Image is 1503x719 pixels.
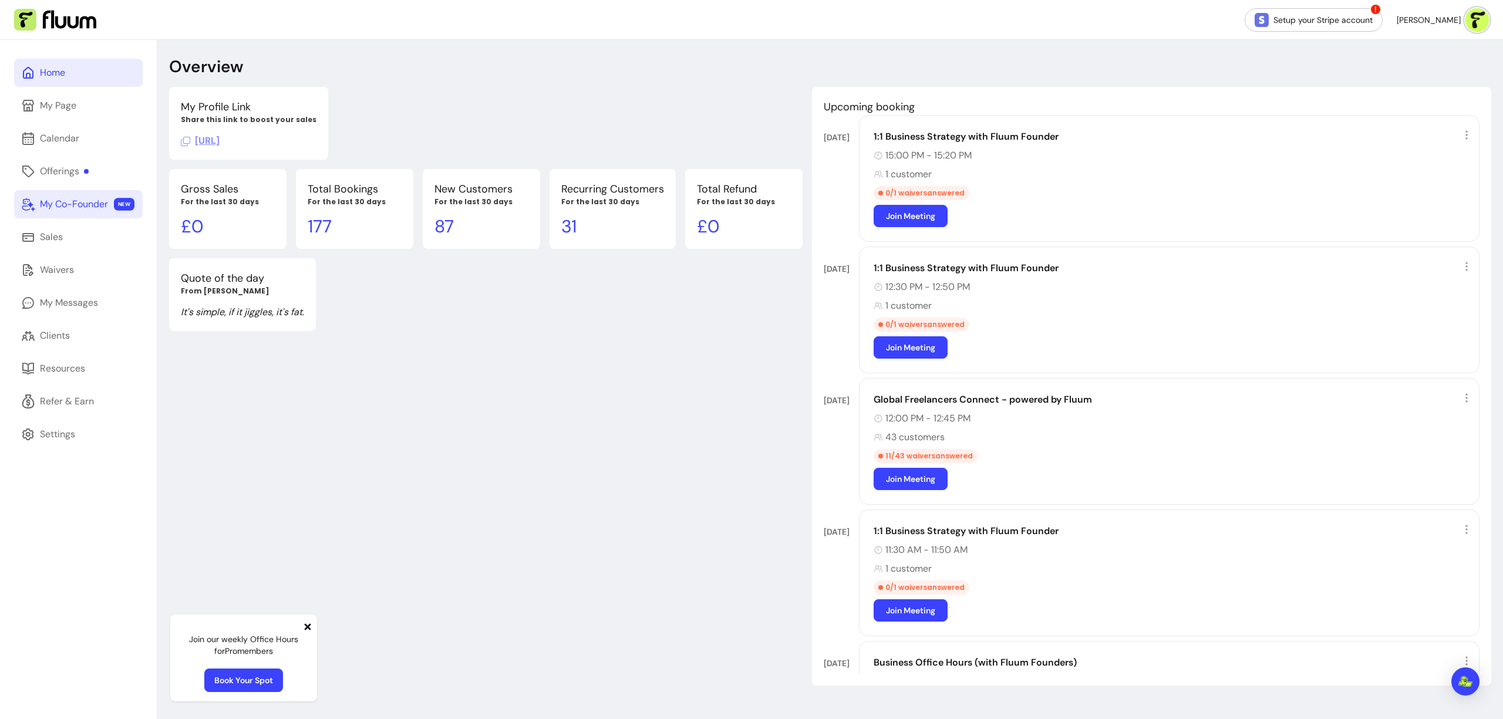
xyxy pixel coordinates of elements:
[874,336,948,359] a: Join Meeting
[874,393,1472,407] div: Global Freelancers Connect - powered by Fluum
[561,181,664,197] p: Recurring Customers
[169,56,243,77] p: Overview
[40,296,98,310] div: My Messages
[824,263,859,275] div: [DATE]
[697,181,791,197] p: Total Refund
[1397,8,1489,32] button: avatar[PERSON_NAME]
[181,115,316,124] p: Share this link to boost your sales
[181,270,304,286] p: Quote of the day
[824,394,859,406] div: [DATE]
[14,420,143,448] a: Settings
[561,216,664,237] p: 31
[561,197,664,207] p: For the last 30 days
[874,411,1472,426] div: 12:00 PM - 12:45 PM
[14,256,143,284] a: Waivers
[181,286,304,296] p: From [PERSON_NAME]
[14,223,143,251] a: Sales
[14,9,96,31] img: Fluum Logo
[434,197,528,207] p: For the last 30 days
[40,263,74,277] div: Waivers
[1397,14,1461,26] span: [PERSON_NAME]
[434,216,528,237] p: 87
[874,430,1472,444] div: 43 customers
[40,230,63,244] div: Sales
[1451,667,1480,696] div: Open Intercom Messenger
[824,99,1480,115] p: Upcoming booking
[40,164,89,178] div: Offerings
[874,580,969,595] div: 0 / 1 waivers answered
[874,167,1472,181] div: 1 customer
[874,543,1472,557] div: 11:30 AM - 11:50 AM
[874,148,1472,163] div: 15:00 PM - 15:20 PM
[180,633,308,657] p: Join our weekly Office Hours for Pro members
[181,99,316,115] p: My Profile Link
[824,131,859,143] div: [DATE]
[181,134,220,147] span: Click to copy
[308,181,402,197] p: Total Bookings
[14,289,143,317] a: My Messages
[1465,8,1489,32] img: avatar
[874,562,1472,576] div: 1 customer
[14,59,143,87] a: Home
[308,197,402,207] p: For the last 30 days
[874,449,978,463] div: 11 / 43 waivers answered
[40,329,70,343] div: Clients
[14,124,143,153] a: Calendar
[114,198,134,211] span: NEW
[874,524,1472,538] div: 1:1 Business Strategy with Fluum Founder
[204,669,283,692] a: Book Your Spot
[14,355,143,383] a: Resources
[874,299,1472,313] div: 1 customer
[874,130,1472,144] div: 1:1 Business Strategy with Fluum Founder
[874,599,948,622] a: Join Meeting
[181,216,275,237] p: £ 0
[874,186,969,200] div: 0 / 1 waivers answered
[1370,4,1381,15] span: !
[697,197,791,207] p: For the last 30 days
[874,656,1472,670] div: Business Office Hours (with Fluum Founders)
[40,131,79,146] div: Calendar
[14,190,143,218] a: My Co-Founder NEW
[824,657,859,669] div: [DATE]
[874,468,948,490] a: Join Meeting
[40,362,85,376] div: Resources
[40,66,65,80] div: Home
[697,216,791,237] p: £ 0
[14,322,143,350] a: Clients
[14,92,143,120] a: My Page
[874,318,969,332] div: 0 / 1 waivers answered
[1245,8,1383,32] a: Setup your Stripe account
[308,216,402,237] p: 177
[181,181,275,197] p: Gross Sales
[40,394,94,409] div: Refer & Earn
[874,261,1472,275] div: 1:1 Business Strategy with Fluum Founder
[874,205,948,227] a: Join Meeting
[14,157,143,185] a: Offerings
[874,280,1472,294] div: 12:30 PM - 12:50 PM
[824,526,859,538] div: [DATE]
[40,427,75,441] div: Settings
[40,99,76,113] div: My Page
[1255,13,1269,27] img: Stripe Icon
[434,181,528,197] p: New Customers
[181,197,275,207] p: For the last 30 days
[40,197,108,211] div: My Co-Founder
[181,305,304,319] p: It's simple, if it jiggles, it's fat.
[14,387,143,416] a: Refer & Earn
